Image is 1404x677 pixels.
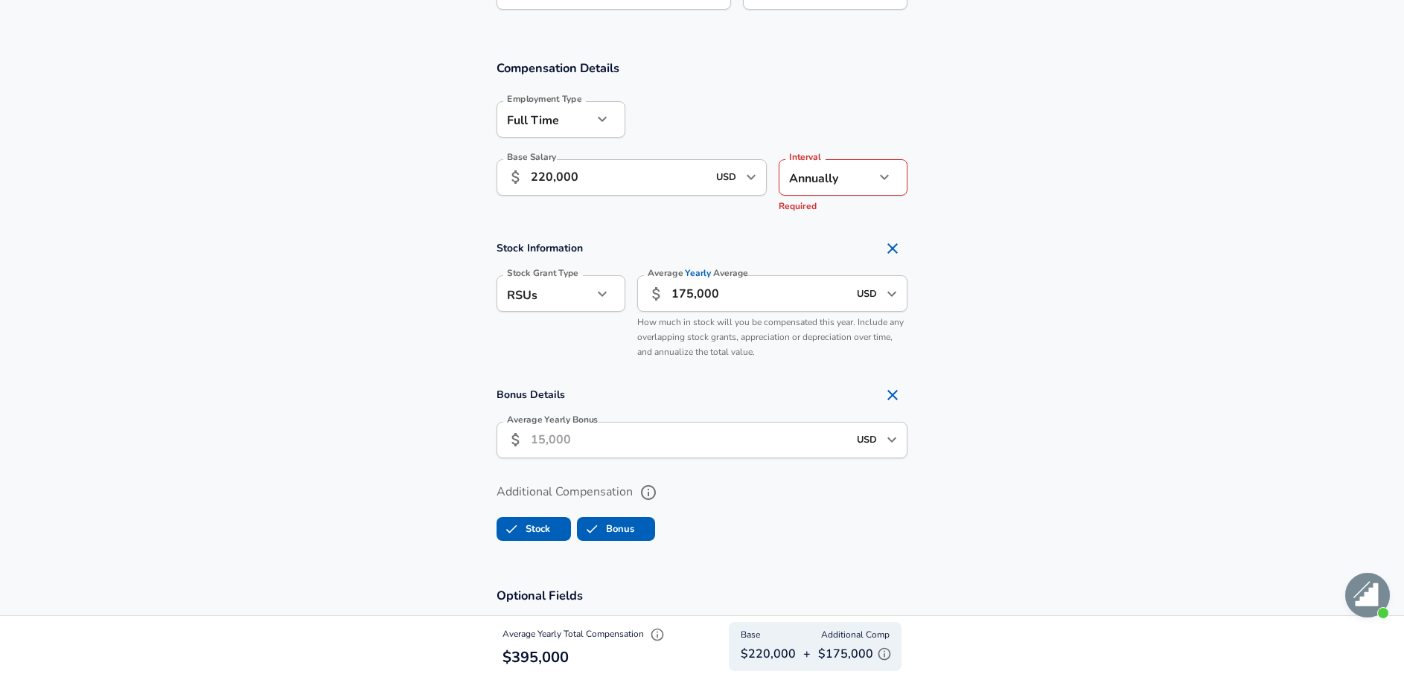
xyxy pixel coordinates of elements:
[881,283,902,304] button: Open
[637,316,904,358] span: How much in stock will you be compensated this year. Include any overlapping stock grants, apprec...
[497,517,571,541] button: StockStock
[578,515,606,543] span: Bonus
[578,515,634,543] label: Bonus
[878,234,907,263] button: Remove Section
[852,282,882,305] input: USD
[881,429,902,450] button: Open
[507,153,556,161] label: Base Salary
[712,166,741,189] input: USD
[789,153,821,161] label: Interval
[818,643,896,665] p: $175,000
[507,269,578,277] label: Stock Grant Type
[878,380,907,410] button: Remove Section
[646,623,669,646] button: Explain Total Compensation
[741,167,762,187] button: Open
[507,415,598,424] label: Average Yearly Bonus
[497,380,907,410] h4: Bonus Details
[779,200,817,212] span: Required
[686,267,712,280] span: Yearly
[779,159,875,196] div: Annually
[497,587,907,604] h3: Optional Fields
[803,645,811,663] p: +
[497,60,907,77] h3: Compensation Details
[531,159,707,196] input: 100,000
[821,628,890,643] span: Additional Comp
[873,643,896,665] button: Explain Additional Compensation
[1345,573,1390,617] div: Open chat
[507,94,582,103] label: Employment Type
[497,234,907,263] h4: Stock Information
[497,275,593,312] div: RSUs
[502,628,669,640] span: Average Yearly Total Compensation
[531,422,848,458] input: 15,000
[741,645,796,663] p: $220,000
[636,480,661,505] button: help
[497,515,526,543] span: Stock
[671,275,848,312] input: 40,000
[852,429,882,452] input: USD
[497,101,593,138] div: Full Time
[577,517,655,541] button: BonusBonus
[497,480,907,505] label: Additional Compensation
[497,515,550,543] label: Stock
[648,269,748,277] label: Average Average
[741,628,760,643] span: Base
